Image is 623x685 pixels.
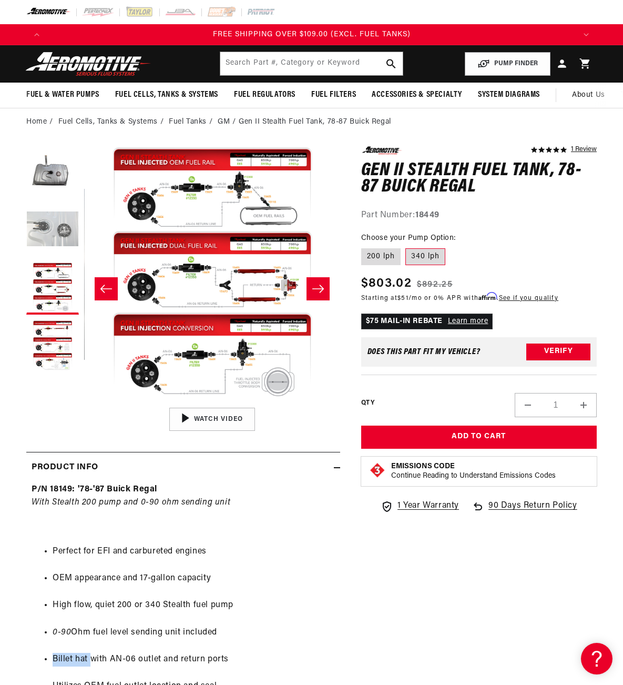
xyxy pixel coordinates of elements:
[26,116,47,128] a: Home
[526,344,590,360] button: Verify
[26,116,597,128] nav: breadcrumbs
[26,452,340,483] summary: Product Info
[213,31,411,38] span: FREE SHIPPING OVER $109.00 (EXCL. FUEL TANKS)
[226,83,303,107] summary: Fuel Regulators
[361,163,597,196] h1: Gen II Stealth Fuel Tank, 78-87 Buick Regal
[391,462,455,470] strong: Emissions Code
[107,83,226,107] summary: Fuel Cells, Tanks & Systems
[239,116,391,128] li: Gen II Stealth Fuel Tank, 78-87 Buick Regal
[361,426,597,449] button: Add to Cart
[361,399,374,408] label: QTY
[361,248,401,265] label: 200 lph
[58,116,167,128] li: Fuel Cells, Tanks & Systems
[465,52,550,76] button: PUMP FINDER
[53,626,335,640] li: Ohm fuel level sending unit included
[26,146,340,431] media-gallery: Gallery Viewer
[234,89,295,100] span: Fuel Regulators
[218,116,230,128] a: GM
[26,146,79,199] button: Load image 1 in gallery view
[448,317,488,325] a: Learn more
[381,499,459,513] a: 1 Year Warranty
[220,52,402,75] input: Search by Part Number, Category or Keyword
[571,146,597,154] a: 1 reviews
[405,248,445,265] label: 340 lph
[361,314,493,329] p: $75 MAIL-IN REBATE
[391,471,556,481] p: Continue Reading to Understand Emissions Codes
[397,295,408,301] span: $51
[361,209,597,223] div: Part Number:
[364,83,470,107] summary: Accessories & Specialty
[26,262,79,315] button: Load image 3 in gallery view
[26,24,47,45] button: Translation missing: en.sections.announcements.previous_announcement
[391,462,556,481] button: Emissions CodeContinue Reading to Understand Emissions Codes
[478,293,497,300] span: Affirm
[26,320,79,372] button: Load image 4 in gallery view
[499,295,558,301] a: See if you qualify - Learn more about Affirm Financing (opens in modal)
[361,293,558,303] p: Starting at /mo or 0% APR with .
[417,278,453,291] s: $892.25
[53,545,335,559] li: Perfect for EFI and carbureted engines
[470,83,548,107] summary: System Diagrams
[95,277,118,300] button: Slide left
[472,499,577,523] a: 90 Days Return Policy
[32,485,157,493] strong: P/N 18149: '78-'87 Buick Regal
[488,499,577,523] span: 90 Days Return Policy
[32,498,230,507] em: With Stealth 200 pump and 0-90 ohm sending unit
[26,89,99,100] span: Fuel & Water Pumps
[576,24,597,45] button: Translation missing: en.sections.announcements.next_announcement
[47,29,576,41] div: 3 of 3
[32,461,98,475] h2: Product Info
[361,274,412,293] span: $803.02
[311,89,356,100] span: Fuel Filters
[478,89,540,100] span: System Diagrams
[115,89,218,100] span: Fuel Cells, Tanks & Systems
[23,52,154,76] img: Aeromotive
[369,462,386,479] img: Emissions code
[53,653,335,667] li: Billet hat with AN-06 outlet and return ports
[564,83,613,108] a: About Us
[367,348,481,356] div: Does This part fit My vehicle?
[572,91,605,99] span: About Us
[53,572,335,586] li: OEM appearance and 17-gallon capacity
[18,83,107,107] summary: Fuel & Water Pumps
[415,211,440,219] strong: 18449
[361,233,457,244] legend: Choose your Pump Option:
[53,628,71,637] em: 0-90
[53,599,335,612] li: High flow, quiet 200 or 340 Stealth fuel pump
[169,116,207,128] a: Fuel Tanks
[303,83,364,107] summary: Fuel Filters
[26,204,79,257] button: Load image 2 in gallery view
[372,89,462,100] span: Accessories & Specialty
[307,277,330,300] button: Slide right
[380,52,403,75] button: search button
[47,29,576,41] div: Announcement
[397,499,459,513] span: 1 Year Warranty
